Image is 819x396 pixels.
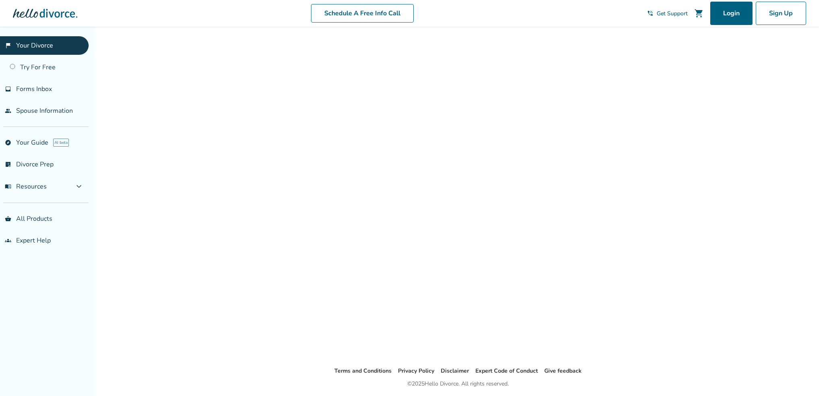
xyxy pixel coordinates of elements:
a: Login [710,2,753,25]
span: Forms Inbox [16,85,52,93]
span: shopping_basket [5,216,11,222]
a: Expert Code of Conduct [475,367,538,375]
span: AI beta [53,139,69,147]
span: explore [5,139,11,146]
span: shopping_cart [694,8,704,18]
span: menu_book [5,183,11,190]
li: Give feedback [544,366,582,376]
span: list_alt_check [5,161,11,168]
a: Terms and Conditions [334,367,392,375]
span: inbox [5,86,11,92]
a: phone_in_talkGet Support [647,10,688,17]
span: groups [5,237,11,244]
span: expand_more [74,182,84,191]
li: Disclaimer [441,366,469,376]
a: Sign Up [756,2,806,25]
div: © 2025 Hello Divorce. All rights reserved. [407,379,509,389]
span: flag_2 [5,42,11,49]
span: Get Support [657,10,688,17]
span: Resources [5,182,47,191]
span: people [5,108,11,114]
span: phone_in_talk [647,10,653,17]
a: Privacy Policy [398,367,434,375]
a: Schedule A Free Info Call [311,4,414,23]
